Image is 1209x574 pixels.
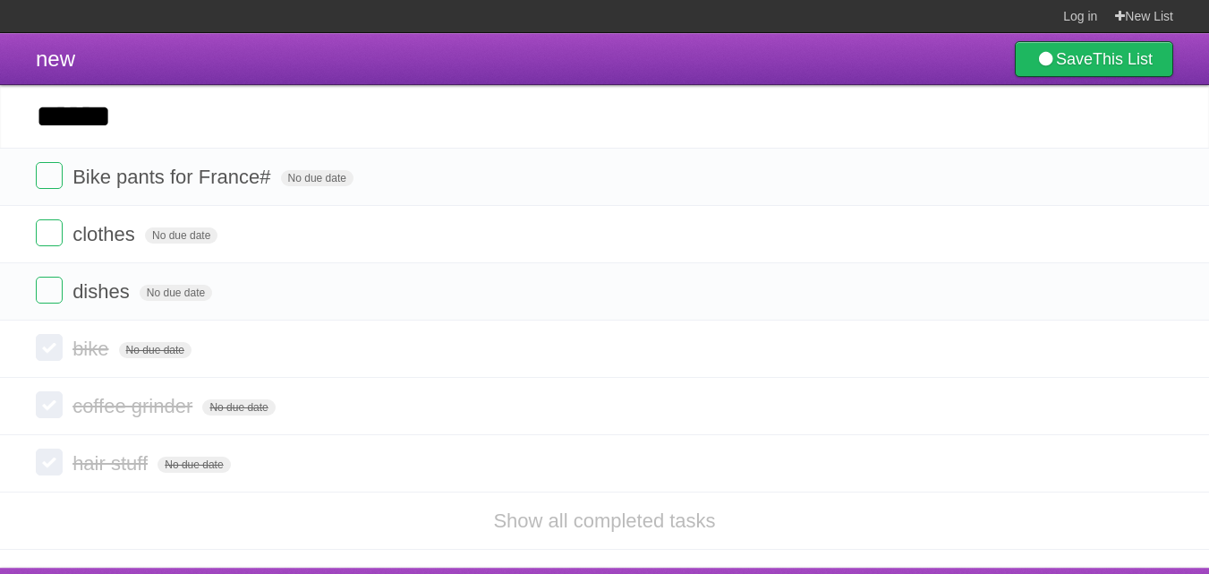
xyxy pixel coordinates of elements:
label: Done [36,277,63,304]
span: No due date [158,457,230,473]
span: Bike pants for France# [72,166,275,188]
span: No due date [145,227,217,244]
a: Show all completed tasks [493,510,715,532]
span: No due date [140,285,212,301]
label: Done [36,391,63,418]
span: clothes [72,223,140,245]
label: Done [36,162,63,189]
label: Done [36,219,63,246]
span: new [36,47,75,71]
a: SaveThis List [1015,41,1173,77]
span: bike [72,338,113,360]
span: No due date [202,399,275,416]
b: This List [1093,50,1153,68]
label: Done [36,449,63,475]
label: Done [36,334,63,361]
span: No due date [119,342,192,358]
span: coffee grinder [72,395,197,417]
span: No due date [281,170,353,186]
span: dishes [72,280,134,303]
span: hair stuff [72,452,152,475]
